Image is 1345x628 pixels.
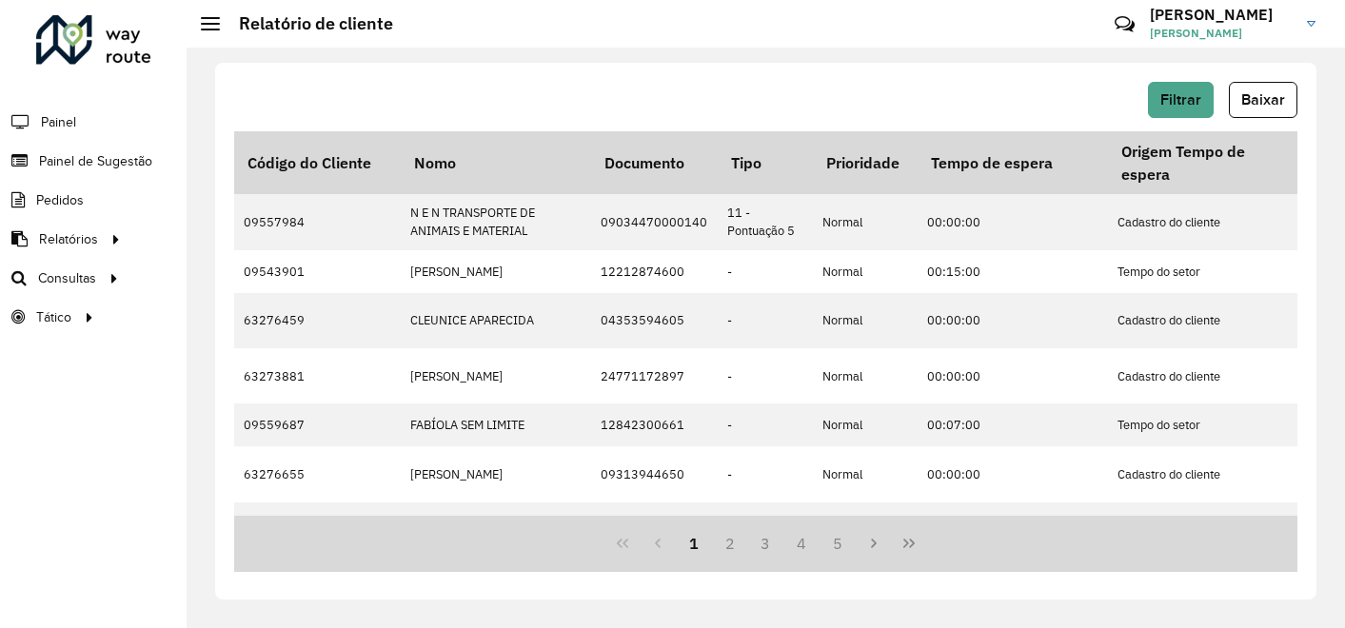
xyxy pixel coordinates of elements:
td: FABÍOLA SEM LIMITE [401,403,591,446]
span: Pedidos [36,190,84,210]
td: 00:00:00 [918,293,1108,348]
td: 00:15:00 [918,250,1108,293]
button: 4 [783,525,820,561]
button: Última página [891,525,927,561]
td: 12842300661 [591,403,718,446]
td: CLEUNICE APARECIDA [401,293,591,348]
td: 09559687 [234,403,401,446]
td: 00:00:00 [918,348,1108,403]
h3: [PERSON_NAME] [1150,6,1293,24]
span: Consultas [38,268,96,288]
button: 2 [712,525,748,561]
td: 00:00:00 [918,446,1108,501]
a: Contato Rápido [1104,4,1145,45]
td: Cadastro do cliente [1108,446,1298,501]
td: 63276655 [234,446,401,501]
td: 00:00:00 [918,194,1108,249]
span: Painel de Sugestão [39,151,152,171]
td: - [718,250,813,293]
td: 04353594605 [591,293,718,348]
td: Cadastro do cliente [1108,293,1298,348]
button: Baixar [1229,82,1297,118]
td: 09543901 [234,250,401,293]
td: 09556715 [234,502,401,545]
button: 1 [676,525,712,561]
span: Painel [41,112,76,132]
td: Normal [813,446,918,501]
button: 5 [820,525,856,561]
th: Código do Cliente [234,131,401,194]
td: 09557984 [234,194,401,249]
td: [PERSON_NAME] [401,348,591,403]
td: Tempo do setor [1108,250,1298,293]
button: Filtrar [1148,82,1214,118]
th: Tipo [718,131,813,194]
td: 00:07:00 [918,502,1108,545]
td: - [718,403,813,446]
th: Prioridade [813,131,918,194]
span: Tático [36,307,71,327]
td: Normal [813,194,918,249]
th: Origem Tempo de espera [1108,131,1298,194]
h2: Relatório de cliente [220,13,393,34]
td: - [718,348,813,403]
td: - [718,502,813,545]
td: Normal [813,502,918,545]
td: - [718,446,813,501]
td: Normal [813,348,918,403]
span: Relatórios [39,229,98,249]
td: Cadastro do cliente [1108,194,1298,249]
td: 11 - Pontuação 5 [718,194,813,249]
td: 09313944650 [591,446,718,501]
td: 31096131668 [591,502,718,545]
span: [PERSON_NAME] [1150,25,1293,42]
td: Tempo do setor [1108,403,1298,446]
td: [PERSON_NAME] [401,446,591,501]
th: Nomo [401,131,591,194]
th: Documento [591,131,718,194]
td: 24771172897 [591,348,718,403]
button: Próxima Página [856,525,892,561]
td: Normal [813,293,918,348]
span: Filtrar [1160,91,1201,108]
td: 12212874600 [591,250,718,293]
td: Cadastro do cliente [1108,348,1298,403]
td: 63276459 [234,293,401,348]
span: Baixar [1241,91,1285,108]
td: [PERSON_NAME] [401,250,591,293]
th: Tempo de espera [918,131,1108,194]
td: [PERSON_NAME] [401,502,591,545]
td: Normal [813,403,918,446]
td: Tempo do setor [1108,502,1298,545]
td: - [718,293,813,348]
td: Normal [813,250,918,293]
button: 3 [748,525,784,561]
td: N E N TRANSPORTE DE ANIMAIS E MATERIAL [401,194,591,249]
td: 00:07:00 [918,403,1108,446]
td: 63273881 [234,348,401,403]
td: 09034470000140 [591,194,718,249]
